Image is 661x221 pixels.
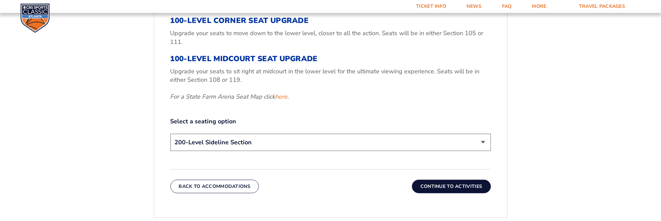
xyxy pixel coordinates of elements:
h3: 100-Level Midcourt Seat Upgrade [170,54,491,63]
label: Select a seating option [170,117,491,126]
img: CBS Sports Classic [20,3,50,33]
button: Back To Accommodations [170,180,259,193]
em: For a State Farm Arena Seat Map click . [170,93,289,101]
p: Upgrade your seats to move down to the lower level, closer to all the action. Seats will be in ei... [170,29,491,46]
p: Upgrade your seats to sit right at midcourt in the lower level for the ultimate viewing experienc... [170,67,491,84]
h3: 100-Level Corner Seat Upgrade [170,16,491,25]
button: Continue To Activities [412,180,491,193]
a: here [275,93,288,101]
